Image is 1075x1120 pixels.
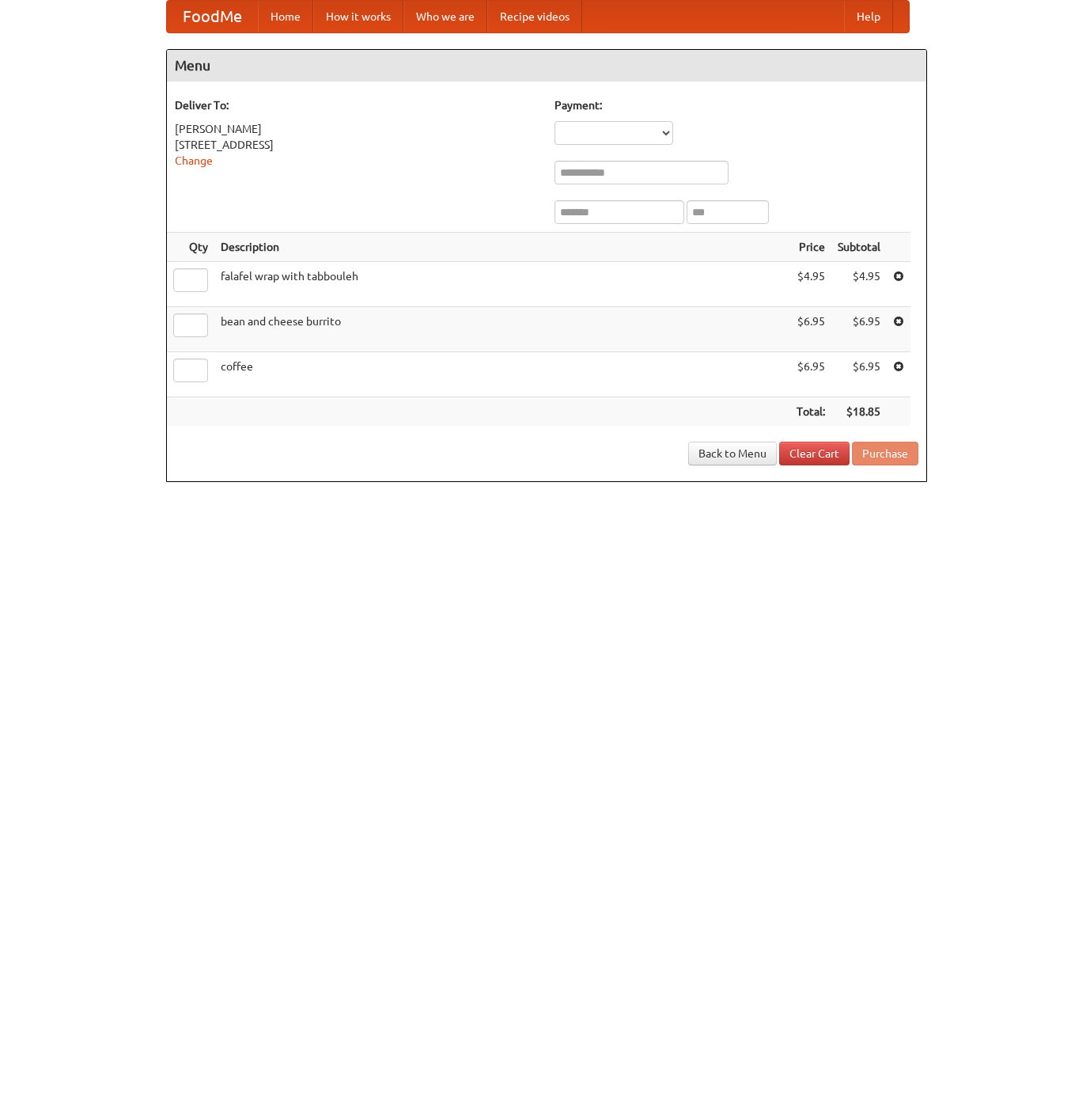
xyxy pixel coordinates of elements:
[214,352,790,397] td: coffee
[258,1,313,32] a: Home
[214,307,790,352] td: bean and cheese burrito
[831,397,887,427] th: $18.85
[831,352,887,397] td: $6.95
[831,233,887,262] th: Subtotal
[779,442,850,465] a: Clear Cart
[167,1,258,32] a: FoodMe
[790,233,831,262] th: Price
[831,307,887,352] td: $6.95
[790,397,831,427] th: Total:
[175,154,213,167] a: Change
[852,442,918,465] button: Purchase
[555,97,918,113] h5: Payment:
[313,1,403,32] a: How it works
[214,233,790,262] th: Description
[487,1,582,32] a: Recipe videos
[790,352,831,397] td: $6.95
[175,97,539,113] h5: Deliver To:
[167,233,214,262] th: Qty
[175,121,539,137] div: [PERSON_NAME]
[403,1,487,32] a: Who we are
[688,442,777,465] a: Back to Menu
[831,262,887,307] td: $4.95
[790,262,831,307] td: $4.95
[167,50,926,82] h4: Menu
[844,1,893,32] a: Help
[214,262,790,307] td: falafel wrap with tabbouleh
[790,307,831,352] td: $6.95
[175,137,539,153] div: [STREET_ADDRESS]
